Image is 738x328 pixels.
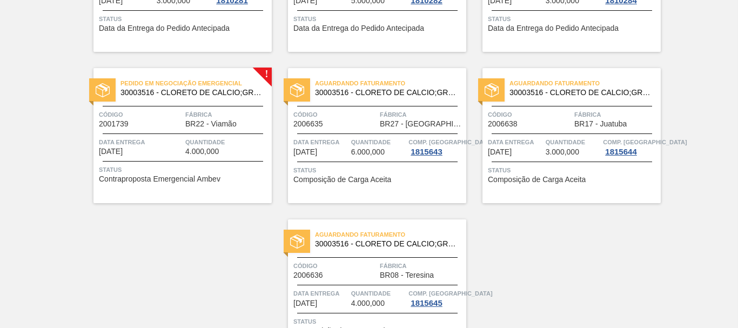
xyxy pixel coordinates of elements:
[603,148,639,156] div: 1815644
[488,120,518,128] span: 2006638
[351,299,385,307] span: 4.000,000
[488,24,619,32] span: Data da Entrega do Pedido Antecipada
[99,109,183,120] span: Código
[293,316,464,327] span: Status
[488,109,572,120] span: Código
[293,14,464,24] span: Status
[120,78,272,89] span: Pedido em Negociação Emergencial
[96,83,110,97] img: status
[408,288,492,299] span: Comp. Carga
[99,14,269,24] span: Status
[574,120,627,128] span: BR17 - Juatuba
[408,299,444,307] div: 1815645
[408,148,444,156] div: 1815643
[408,137,492,148] span: Comp. Carga
[546,137,601,148] span: Quantidade
[315,78,466,89] span: Aguardando Faturamento
[485,83,499,97] img: status
[185,137,269,148] span: Quantidade
[574,109,658,120] span: Fábrica
[293,137,348,148] span: Data entrega
[293,288,348,299] span: Data entrega
[351,148,385,156] span: 6.000,000
[293,24,424,32] span: Data da Entrega do Pedido Antecipada
[380,120,464,128] span: BR27 - Nova Minas
[380,109,464,120] span: Fábrica
[293,260,377,271] span: Código
[293,299,317,307] span: 28/08/2025
[509,89,652,97] span: 30003516 - CLORETO DE CALCIO;GRANULADO;75%
[99,175,220,183] span: Contraproposta Emergencial Ambev
[99,148,123,156] span: 24/08/2025
[293,109,377,120] span: Código
[185,120,237,128] span: BR22 - Viamão
[185,148,219,156] span: 4.000,000
[120,89,263,97] span: 30003516 - CLORETO DE CALCIO;GRANULADO;75%
[290,83,304,97] img: status
[293,165,464,176] span: Status
[380,271,434,279] span: BR08 - Teresina
[488,176,586,184] span: Composição de Carga Aceita
[99,137,183,148] span: Data entrega
[351,288,406,299] span: Quantidade
[99,120,129,128] span: 2001739
[380,260,464,271] span: Fábrica
[546,148,579,156] span: 3.000,000
[272,68,466,203] a: statusAguardando Faturamento30003516 - CLORETO DE CALCIO;GRANULADO;75%Código2006635FábricaBR27 - ...
[99,24,230,32] span: Data da Entrega do Pedido Antecipada
[488,14,658,24] span: Status
[293,271,323,279] span: 2006636
[293,148,317,156] span: 25/08/2025
[408,137,464,156] a: Comp. [GEOGRAPHIC_DATA]1815643
[488,148,512,156] span: 25/08/2025
[603,137,687,148] span: Comp. Carga
[293,176,391,184] span: Composição de Carga Aceita
[99,164,269,175] span: Status
[408,288,464,307] a: Comp. [GEOGRAPHIC_DATA]1815645
[293,120,323,128] span: 2006635
[315,229,466,240] span: Aguardando Faturamento
[290,235,304,249] img: status
[77,68,272,203] a: !statusPedido em Negociação Emergencial30003516 - CLORETO DE CALCIO;GRANULADO;75%Código2001739Fáb...
[509,78,661,89] span: Aguardando Faturamento
[315,89,458,97] span: 30003516 - CLORETO DE CALCIO;GRANULADO;75%
[488,137,543,148] span: Data entrega
[185,109,269,120] span: Fábrica
[488,165,658,176] span: Status
[351,137,406,148] span: Quantidade
[603,137,658,156] a: Comp. [GEOGRAPHIC_DATA]1815644
[466,68,661,203] a: statusAguardando Faturamento30003516 - CLORETO DE CALCIO;GRANULADO;75%Código2006638FábricaBR17 - ...
[315,240,458,248] span: 30003516 - CLORETO DE CALCIO;GRANULADO;75%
